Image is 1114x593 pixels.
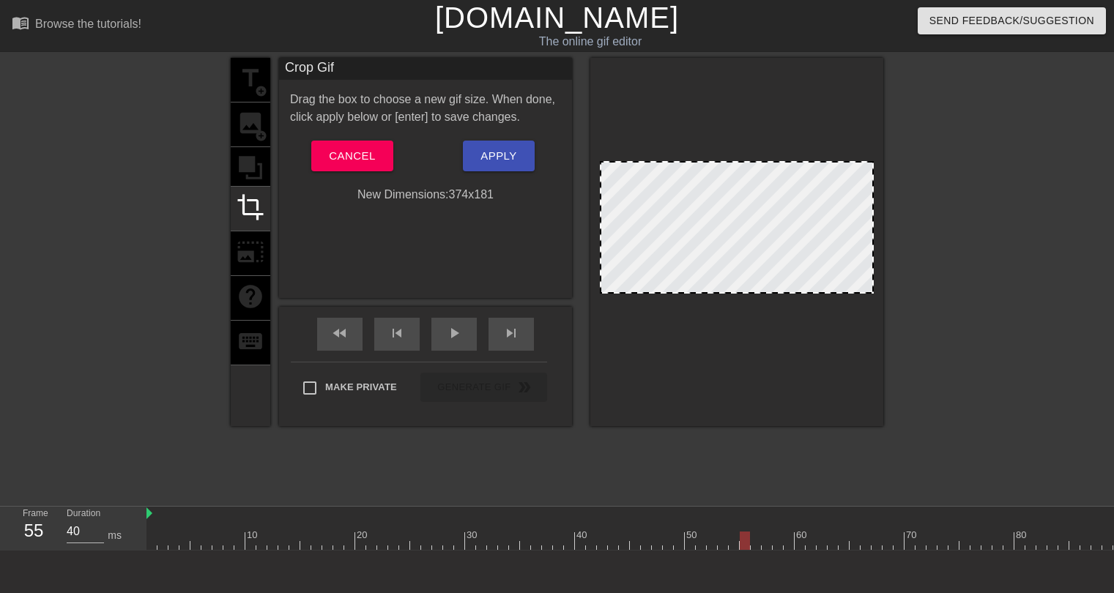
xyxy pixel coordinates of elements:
button: Cancel [311,141,393,171]
div: 70 [906,528,919,542]
div: 40 [576,528,590,542]
div: Crop Gif [279,58,572,80]
span: fast_rewind [331,324,349,342]
div: 30 [467,528,480,542]
div: 55 [23,518,45,544]
div: 50 [686,528,699,542]
span: skip_previous [388,324,406,342]
span: Apply [480,146,516,165]
a: Browse the tutorials! [12,14,141,37]
div: New Dimensions: 374 x 181 [279,186,572,204]
span: skip_next [502,324,520,342]
span: crop [237,193,264,221]
button: Apply [463,141,534,171]
span: Make Private [325,380,397,395]
span: menu_book [12,14,29,31]
label: Duration [67,510,100,518]
div: 10 [247,528,260,542]
div: Frame [12,507,56,549]
div: 60 [796,528,809,542]
div: Browse the tutorials! [35,18,141,30]
a: [DOMAIN_NAME] [435,1,679,34]
div: 80 [1016,528,1029,542]
span: play_arrow [445,324,463,342]
div: ms [108,528,122,543]
button: Send Feedback/Suggestion [918,7,1106,34]
span: Cancel [329,146,375,165]
span: Send Feedback/Suggestion [929,12,1094,30]
div: The online gif editor [379,33,802,51]
div: 20 [357,528,370,542]
div: Drag the box to choose a new gif size. When done, click apply below or [enter] to save changes. [279,91,572,126]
